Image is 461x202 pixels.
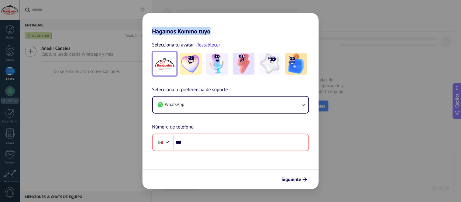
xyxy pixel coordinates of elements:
span: Número de teléfono [152,123,194,131]
button: Siguiente [279,174,310,185]
button: WhatsApp [153,97,308,113]
span: WhatsApp [165,102,184,108]
img: -3.jpeg [233,53,255,75]
img: -4.jpeg [259,53,281,75]
img: -1.jpeg [180,53,202,75]
h2: Hagamos Kommo tuyo [143,13,319,35]
img: -5.jpeg [285,53,307,75]
span: Selecciona tu avatar [152,41,194,49]
img: -2.jpeg [206,53,228,75]
div: Mexico: + 52 [155,136,166,149]
span: Siguiente [282,177,301,182]
a: Restablecer [196,42,220,48]
span: Selecciona tu preferencia de soporte [152,86,228,94]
